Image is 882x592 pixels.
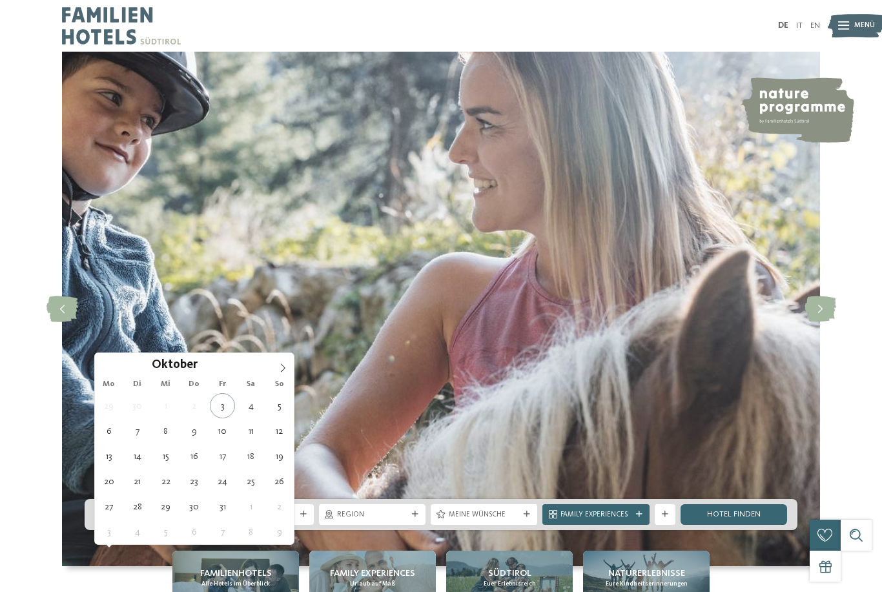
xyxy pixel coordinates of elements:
[741,77,854,143] img: nature programme by Familienhotels Südtirol
[267,444,292,469] span: Oktober 19, 2025
[267,469,292,494] span: Oktober 26, 2025
[125,393,150,418] span: September 30, 2025
[153,418,178,444] span: Oktober 8, 2025
[201,580,270,588] span: Alle Hotels im Überblick
[125,519,150,544] span: November 4, 2025
[210,393,235,418] span: Oktober 3, 2025
[209,380,237,389] span: Fr
[96,393,121,418] span: September 29, 2025
[606,580,688,588] span: Eure Kindheitserinnerungen
[488,567,531,580] span: Südtirol
[238,519,263,544] span: November 8, 2025
[608,567,685,580] span: Naturerlebnisse
[449,510,519,520] span: Meine Wünsche
[125,418,150,444] span: Oktober 7, 2025
[153,444,178,469] span: Oktober 15, 2025
[95,380,123,389] span: Mo
[181,418,207,444] span: Oktober 9, 2025
[153,494,178,519] span: Oktober 29, 2025
[796,21,803,30] a: IT
[181,469,207,494] span: Oktober 23, 2025
[181,494,207,519] span: Oktober 30, 2025
[810,21,820,30] a: EN
[210,519,235,544] span: November 7, 2025
[238,494,263,519] span: November 1, 2025
[238,393,263,418] span: Oktober 4, 2025
[62,52,820,566] img: Familienhotels Südtirol: The happy family places
[181,519,207,544] span: November 6, 2025
[152,380,180,389] span: Mi
[210,494,235,519] span: Oktober 31, 2025
[180,380,209,389] span: Do
[123,380,152,389] span: Di
[153,393,178,418] span: Oktober 1, 2025
[854,21,875,31] span: Menü
[152,360,198,372] span: Oktober
[238,469,263,494] span: Oktober 25, 2025
[125,469,150,494] span: Oktober 21, 2025
[484,580,536,588] span: Euer Erlebnisreich
[200,567,272,580] span: Familienhotels
[96,469,121,494] span: Oktober 20, 2025
[778,21,788,30] a: DE
[267,519,292,544] span: November 9, 2025
[181,393,207,418] span: Oktober 2, 2025
[210,444,235,469] span: Oktober 17, 2025
[237,380,265,389] span: Sa
[181,444,207,469] span: Oktober 16, 2025
[350,580,395,588] span: Urlaub auf Maß
[265,380,294,389] span: So
[96,444,121,469] span: Oktober 13, 2025
[560,510,631,520] span: Family Experiences
[337,510,407,520] span: Region
[153,519,178,544] span: November 5, 2025
[681,504,787,525] a: Hotel finden
[330,567,415,580] span: Family Experiences
[125,444,150,469] span: Oktober 14, 2025
[96,418,121,444] span: Oktober 6, 2025
[125,494,150,519] span: Oktober 28, 2025
[210,418,235,444] span: Oktober 10, 2025
[96,494,121,519] span: Oktober 27, 2025
[238,444,263,469] span: Oktober 18, 2025
[198,358,240,371] input: Year
[153,469,178,494] span: Oktober 22, 2025
[267,494,292,519] span: November 2, 2025
[267,393,292,418] span: Oktober 5, 2025
[238,418,263,444] span: Oktober 11, 2025
[210,469,235,494] span: Oktober 24, 2025
[267,418,292,444] span: Oktober 12, 2025
[96,519,121,544] span: November 3, 2025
